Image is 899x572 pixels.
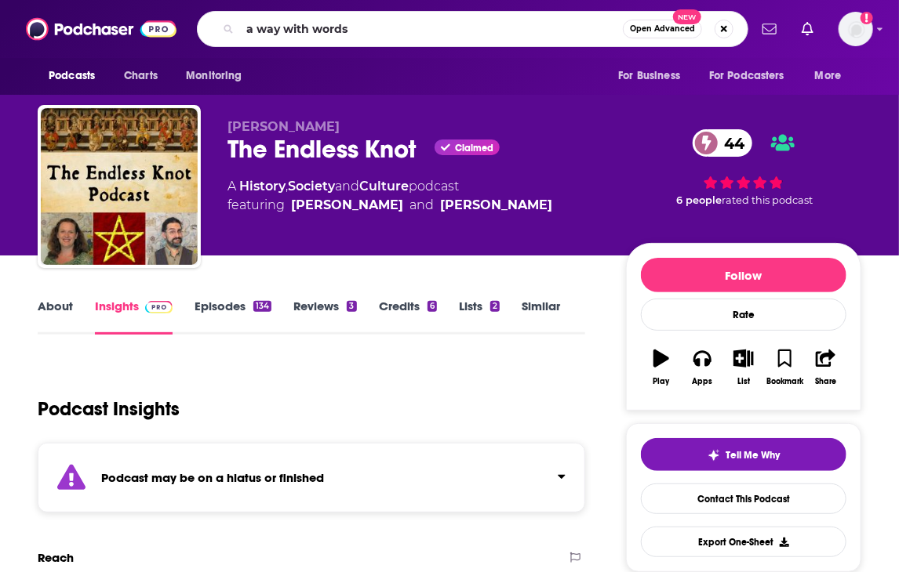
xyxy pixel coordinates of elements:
button: open menu [804,61,861,91]
span: Tell Me Why [726,449,781,462]
span: More [815,65,842,87]
a: Credits6 [379,299,437,335]
section: Click to expand status details [38,443,585,512]
span: and [335,179,359,194]
a: Similar [522,299,560,335]
span: For Podcasters [709,65,784,87]
a: Contact This Podcast [641,483,846,514]
span: Open Advanced [630,25,695,33]
img: Podchaser - Follow, Share and Rate Podcasts [26,14,177,44]
div: Apps [693,377,713,386]
a: History [239,179,286,194]
button: Share [806,339,846,396]
a: 44 [693,129,752,157]
a: Episodes134 [195,299,271,335]
button: Export One-Sheet [641,527,846,557]
span: 44 [708,129,752,157]
div: Search podcasts, credits, & more... [197,11,748,47]
img: User Profile [839,12,873,46]
button: List [723,339,764,396]
span: New [673,9,701,24]
h2: Reach [38,550,74,565]
button: tell me why sparkleTell Me Why [641,438,846,471]
button: open menu [699,61,807,91]
a: About [38,299,73,335]
div: 44 6 peoplerated this podcast [626,119,861,216]
a: Lists2 [459,299,500,335]
button: Bookmark [764,339,805,396]
a: [PERSON_NAME] [440,196,552,215]
svg: Add a profile image [861,12,873,24]
button: open menu [38,61,115,91]
span: [PERSON_NAME] [227,119,340,134]
span: 6 people [677,194,722,206]
div: 134 [253,301,271,312]
button: open menu [175,61,262,91]
span: For Business [618,65,680,87]
div: 3 [347,301,356,312]
div: Share [815,377,836,386]
span: Claimed [455,144,493,152]
a: Show notifications dropdown [756,16,783,42]
a: Reviews3 [293,299,356,335]
span: featuring [227,196,552,215]
strong: Podcast may be on a hiatus or finished [101,470,324,485]
a: Culture [359,179,409,194]
a: [PERSON_NAME] [291,196,403,215]
img: Podchaser Pro [145,301,173,313]
div: Play [653,377,670,386]
a: Show notifications dropdown [795,16,820,42]
a: Society [288,179,335,194]
span: Logged in as dmessina [839,12,873,46]
button: Open AdvancedNew [623,20,702,38]
span: and [409,196,434,215]
div: Rate [641,299,846,331]
span: , [286,179,288,194]
span: Podcasts [49,65,95,87]
span: rated this podcast [722,194,813,206]
div: List [737,377,750,386]
span: Charts [124,65,158,87]
a: Charts [114,61,167,91]
div: 6 [428,301,437,312]
button: Apps [682,339,722,396]
input: Search podcasts, credits, & more... [240,16,623,42]
div: Bookmark [766,377,803,386]
div: 2 [490,301,500,312]
button: open menu [607,61,700,91]
img: tell me why sparkle [708,449,720,462]
a: InsightsPodchaser Pro [95,299,173,335]
div: A podcast [227,177,552,215]
button: Play [641,339,682,396]
span: Monitoring [186,65,242,87]
h1: Podcast Insights [38,397,180,421]
img: The Endless Knot [41,108,198,265]
button: Show profile menu [839,12,873,46]
button: Follow [641,258,846,292]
